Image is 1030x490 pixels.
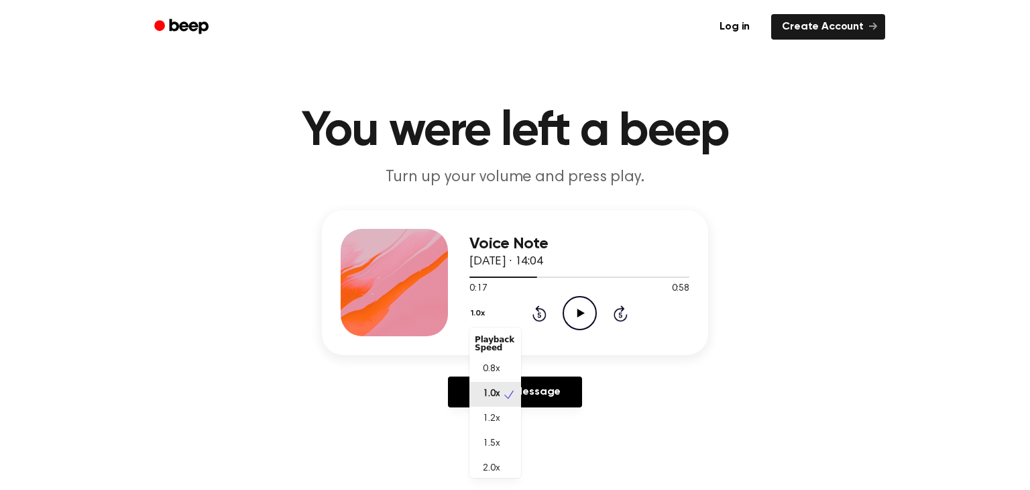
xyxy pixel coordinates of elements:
div: Playback Speed [469,330,521,357]
div: 1.0x [469,328,521,478]
span: 2.0x [483,462,500,476]
span: 1.0x [483,387,500,401]
span: 1.5x [483,437,500,451]
span: 0.8x [483,362,500,377]
span: 1.2x [483,412,500,426]
button: 1.0x [469,302,490,325]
